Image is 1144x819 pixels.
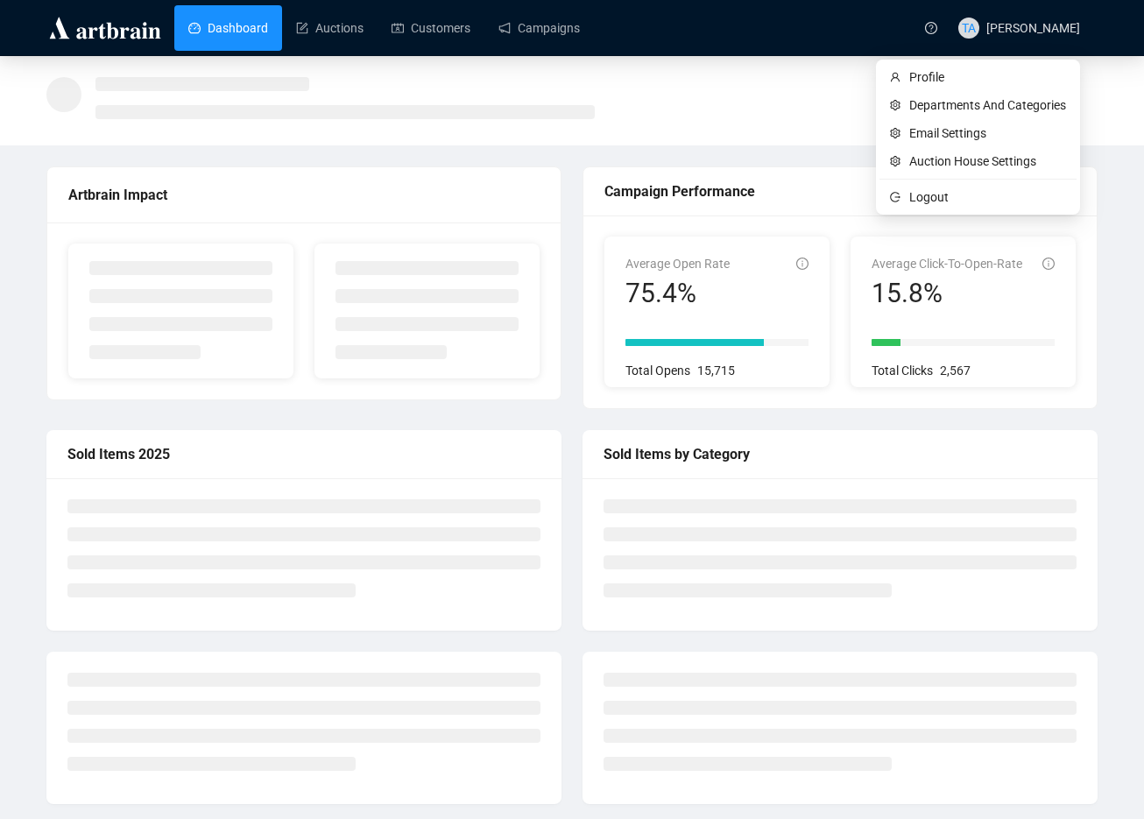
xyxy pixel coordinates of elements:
span: 2,567 [940,364,971,378]
span: Logout [909,187,1066,207]
span: Average Click-To-Open-Rate [872,257,1022,271]
span: Auction House Settings [909,152,1066,171]
div: 15.8% [872,277,1022,310]
div: Sold Items 2025 [67,443,540,465]
span: TA [962,18,976,38]
span: 15,715 [697,364,735,378]
img: logo [46,14,164,42]
div: Campaign Performance [604,180,887,202]
a: Customers [392,5,470,51]
div: Sold Items by Category [604,443,1077,465]
span: Total Opens [625,364,690,378]
span: question-circle [925,22,937,34]
a: Auctions [296,5,364,51]
span: [PERSON_NAME] [986,21,1080,35]
span: Departments And Categories [909,95,1066,115]
a: Campaigns [498,5,580,51]
span: logout [890,192,902,202]
span: Profile [909,67,1066,87]
div: 75.4% [625,277,730,310]
div: Artbrain Impact [68,184,540,206]
span: Average Open Rate [625,257,730,271]
span: user [890,72,902,82]
span: setting [890,156,902,166]
a: Dashboard [188,5,268,51]
span: Email Settings [909,124,1066,143]
span: info-circle [1042,258,1055,270]
span: setting [890,128,902,138]
span: setting [890,100,902,110]
span: info-circle [796,258,809,270]
span: Total Clicks [872,364,933,378]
